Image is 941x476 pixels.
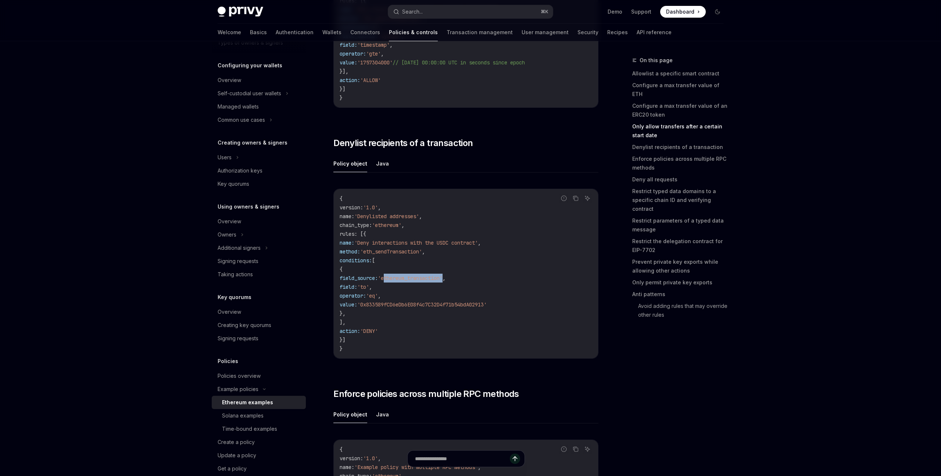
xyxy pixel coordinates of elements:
[212,462,306,475] a: Get a policy
[522,24,569,41] a: User management
[378,275,443,281] span: 'ethereum_transaction'
[212,100,306,113] a: Managed wallets
[340,68,348,75] span: }],
[712,6,723,18] button: Toggle dark mode
[638,300,729,321] a: Avoid adding rules that may override other rules
[340,239,354,246] span: name:
[632,79,729,100] a: Configure a max transfer value of ETH
[212,409,306,422] a: Solana examples
[632,288,729,300] a: Anti patterns
[218,7,263,17] img: dark logo
[218,334,258,343] div: Signing requests
[212,255,306,268] a: Signing requests
[340,310,346,317] span: },
[340,337,346,343] span: }]
[218,230,236,239] div: Owners
[372,222,401,228] span: 'ethereum'
[340,50,366,57] span: operator:
[212,268,306,281] a: Taking actions
[218,372,261,380] div: Policies overview
[632,235,729,256] a: Restrict the delegation contract for EIP-7702
[218,138,287,147] h5: Creating owners & signers
[218,244,261,252] div: Additional signers
[340,345,343,352] span: }
[340,275,378,281] span: field_source:
[583,444,592,454] button: Ask AI
[372,257,375,264] span: [
[393,59,525,66] span: // [DATE] 00:00:00 UTC in seconds since epoch
[218,257,258,266] div: Signing requests
[443,275,446,281] span: ,
[340,95,343,101] span: }
[378,292,381,299] span: ,
[218,89,281,98] div: Self-custodial user wallets
[340,59,357,66] span: value:
[366,50,381,57] span: 'gte'
[363,204,378,211] span: '1.0'
[354,213,419,220] span: 'Denylisted addresses'
[222,398,273,407] div: Ethereum examples
[360,77,381,84] span: 'ALLOW'
[390,42,393,48] span: ,
[541,9,548,15] span: ⌘ K
[222,411,264,420] div: Solana examples
[583,193,592,203] button: Ask AI
[354,231,366,237] span: : [{
[389,24,438,41] a: Policies & controls
[340,319,346,326] span: ],
[447,24,513,41] a: Transaction management
[218,357,238,366] h5: Policies
[422,248,425,255] span: ,
[340,284,357,290] span: field:
[218,61,282,70] h5: Configuring your wallets
[632,100,729,121] a: Configure a max transfer value of an ERC20 token
[640,56,673,65] span: On this page
[322,24,341,41] a: Wallets
[388,5,553,18] button: Search...⌘K
[381,50,384,57] span: ,
[218,438,255,447] div: Create a policy
[250,24,267,41] a: Basics
[333,155,367,172] button: Policy object
[401,222,404,228] span: ,
[340,195,343,202] span: {
[340,301,357,308] span: value:
[571,193,580,203] button: Copy the contents from the code block
[340,266,343,273] span: {
[360,248,422,255] span: 'eth_sendTransaction'
[276,24,314,41] a: Authentication
[632,215,729,235] a: Restrict parameters of a typed data message
[340,222,369,228] span: chain_type
[218,321,271,330] div: Creating key quorums
[340,328,360,334] span: action:
[340,248,360,255] span: method:
[378,204,381,211] span: ,
[340,231,354,237] span: rules
[218,76,241,85] div: Overview
[212,164,306,177] a: Authorization keys
[357,42,390,48] span: 'timestamp'
[369,222,372,228] span: :
[632,277,729,288] a: Only permit private key exports
[218,270,253,279] div: Taking actions
[218,153,232,162] div: Users
[632,68,729,79] a: Allowlist a specific smart contract
[340,42,357,48] span: field:
[478,239,481,246] span: ,
[212,422,306,436] a: Time-bound examples
[357,59,393,66] span: '1757304000'
[212,319,306,332] a: Creating key quorums
[333,137,473,149] span: Denylist recipients of a transaction
[369,284,372,290] span: ,
[340,213,351,220] span: name
[340,257,372,264] span: conditions:
[660,6,706,18] a: Dashboard
[212,177,306,191] a: Key quorums
[340,77,360,84] span: action:
[360,204,363,211] span: :
[419,213,422,220] span: ,
[212,332,306,345] a: Signing requests
[577,24,598,41] a: Security
[212,436,306,449] a: Create a policy
[607,24,628,41] a: Recipes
